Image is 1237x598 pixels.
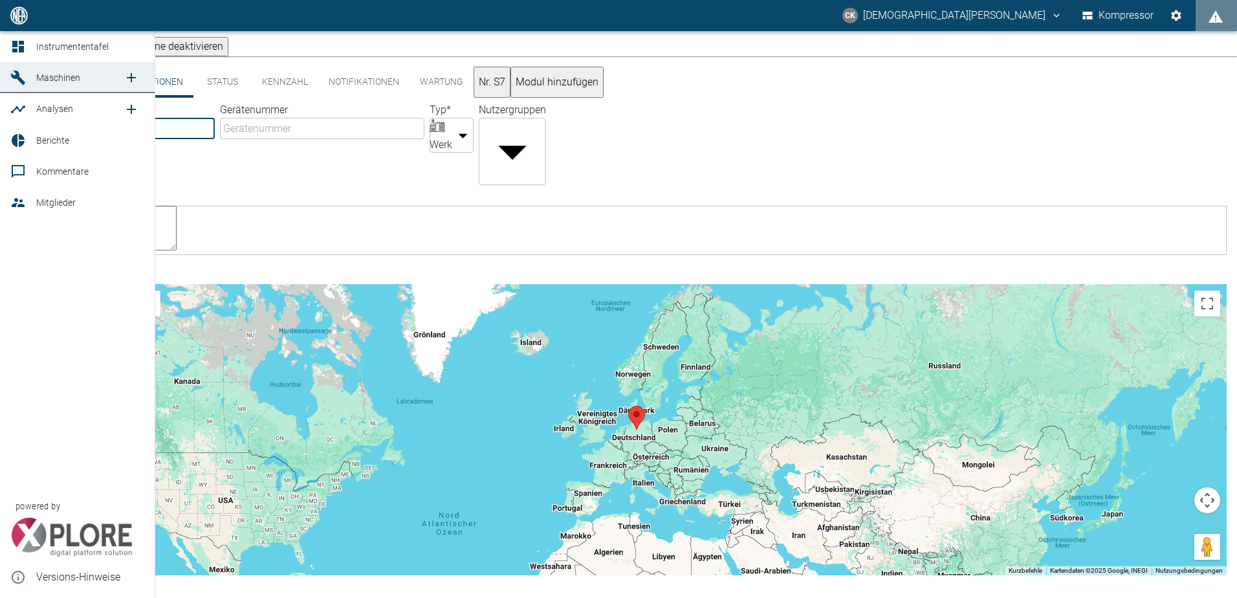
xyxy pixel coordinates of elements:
[16,500,60,513] span: powered by
[318,67,410,98] button: Notifikationen
[36,197,76,208] span: Mitglieder
[863,6,1045,25] font: [DEMOGRAPHIC_DATA][PERSON_NAME]
[1165,4,1188,27] button: Einstellungen
[1080,4,1157,27] button: Kompressor
[36,166,89,177] span: Kommentare
[10,518,133,557] img: Xplore-Logo
[36,41,109,52] span: Instrumententafel
[479,104,546,116] label: Nutzergruppen
[116,37,228,56] button: Maschine deaktivieren
[36,104,73,114] span: Analysen
[193,67,252,98] button: Status
[220,104,288,116] label: Gerätenummer
[510,67,604,98] button: Modul hinzufügen
[430,137,452,153] span: Werk
[1099,6,1154,25] font: Kompressor
[430,104,446,116] font: Typ
[9,6,29,24] img: Logo
[840,4,1064,27] button: christian.kraft@arcanum-energy.de
[36,570,144,585] span: Versions-Hinweise
[118,96,144,122] a: new /analyses/list/0
[252,67,318,98] button: Kennzahl
[118,65,144,91] a: new /machines
[474,67,510,98] button: Nr. S7
[36,72,80,83] span: Maschinen
[842,8,858,23] div: CK
[36,135,69,146] span: Berichte
[220,118,424,139] input: Gerätenummer
[410,67,474,98] button: Wartung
